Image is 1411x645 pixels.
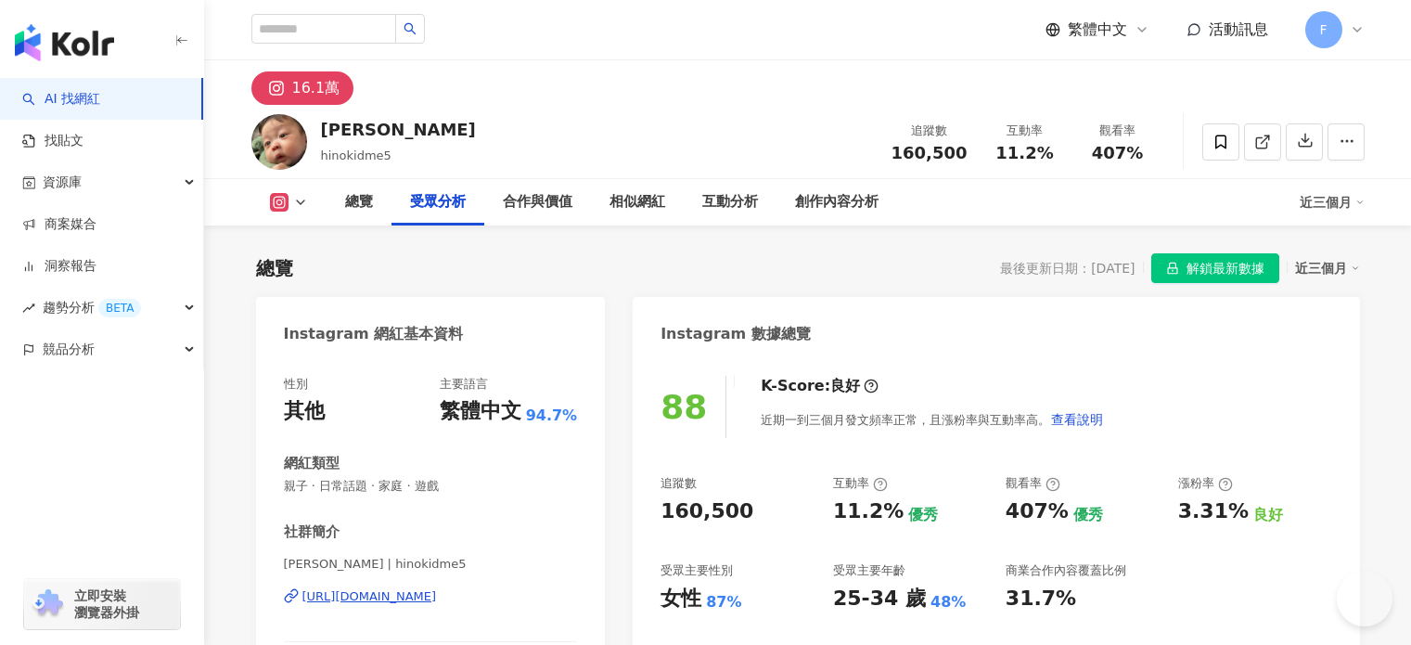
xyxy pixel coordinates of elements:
span: 活動訊息 [1209,20,1268,38]
a: 找貼文 [22,132,83,150]
span: 查看說明 [1051,412,1103,427]
div: 11.2% [833,497,904,526]
div: 受眾主要性別 [661,562,733,579]
div: 主要語言 [440,376,488,393]
span: 11.2% [995,144,1053,162]
span: search [404,22,417,35]
div: 合作與價值 [503,191,572,213]
span: 407% [1092,144,1144,162]
img: KOL Avatar [251,114,307,170]
div: 31.7% [1006,585,1076,613]
div: 觀看率 [1006,475,1060,492]
button: 查看說明 [1050,401,1104,438]
span: [PERSON_NAME] | hinokidme5 [284,556,578,573]
span: 94.7% [526,406,578,426]
span: 繁體中文 [1068,19,1127,40]
a: [URL][DOMAIN_NAME] [284,588,578,605]
div: 優秀 [908,505,938,525]
div: 48% [930,592,966,613]
img: logo [15,24,114,61]
div: 追蹤數 [891,122,968,140]
div: 觀看率 [1083,122,1153,140]
div: 商業合作內容覆蓋比例 [1006,562,1126,579]
span: 160,500 [891,143,968,162]
div: 性別 [284,376,308,393]
button: 16.1萬 [251,71,354,105]
div: 近期一到三個月發文頻率正常，且漲粉率與互動率高。 [761,401,1104,438]
iframe: Help Scout Beacon - Open [1337,571,1392,626]
div: Instagram 網紅基本資料 [284,324,464,344]
div: 16.1萬 [292,75,340,101]
div: 繁體中文 [440,397,521,426]
button: 解鎖最新數據 [1151,253,1279,283]
div: 88 [661,388,707,426]
div: 3.31% [1178,497,1249,526]
div: 近三個月 [1295,256,1360,280]
div: 近三個月 [1300,187,1365,217]
div: 其他 [284,397,325,426]
div: 網紅類型 [284,454,340,473]
div: 良好 [1253,505,1283,525]
div: [URL][DOMAIN_NAME] [302,588,437,605]
span: 解鎖最新數據 [1187,254,1264,284]
div: 受眾分析 [410,191,466,213]
div: 互動率 [990,122,1060,140]
a: 洞察報告 [22,257,96,276]
div: 160,500 [661,497,753,526]
span: 資源庫 [43,161,82,203]
div: 創作內容分析 [795,191,879,213]
div: 受眾主要年齡 [833,562,905,579]
a: searchAI 找網紅 [22,90,100,109]
span: 立即安裝 瀏覽器外掛 [74,587,139,621]
span: rise [22,302,35,315]
span: 親子 · 日常話題 · 家庭 · 遊戲 [284,478,578,495]
a: chrome extension立即安裝 瀏覽器外掛 [24,579,180,629]
div: 相似網紅 [609,191,665,213]
a: 商案媒合 [22,215,96,234]
div: 最後更新日期：[DATE] [1000,261,1135,276]
div: 社群簡介 [284,522,340,542]
div: 25-34 歲 [833,585,926,613]
div: 良好 [830,376,860,396]
img: chrome extension [30,589,66,619]
span: F [1319,19,1327,40]
div: K-Score : [761,376,879,396]
div: 總覽 [345,191,373,213]
span: 趨勢分析 [43,287,141,329]
div: 互動率 [833,475,888,492]
div: 漲粉率 [1178,475,1233,492]
div: 優秀 [1073,505,1103,525]
span: 競品分析 [43,329,95,370]
div: [PERSON_NAME] [321,118,476,141]
div: BETA [98,299,141,317]
div: 女性 [661,585,701,613]
div: 總覽 [256,255,293,281]
div: 追蹤數 [661,475,697,492]
span: hinokidme5 [321,148,391,162]
div: 407% [1006,497,1069,526]
div: Instagram 數據總覽 [661,324,811,344]
span: lock [1166,262,1179,275]
div: 87% [706,592,741,613]
div: 互動分析 [702,191,758,213]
